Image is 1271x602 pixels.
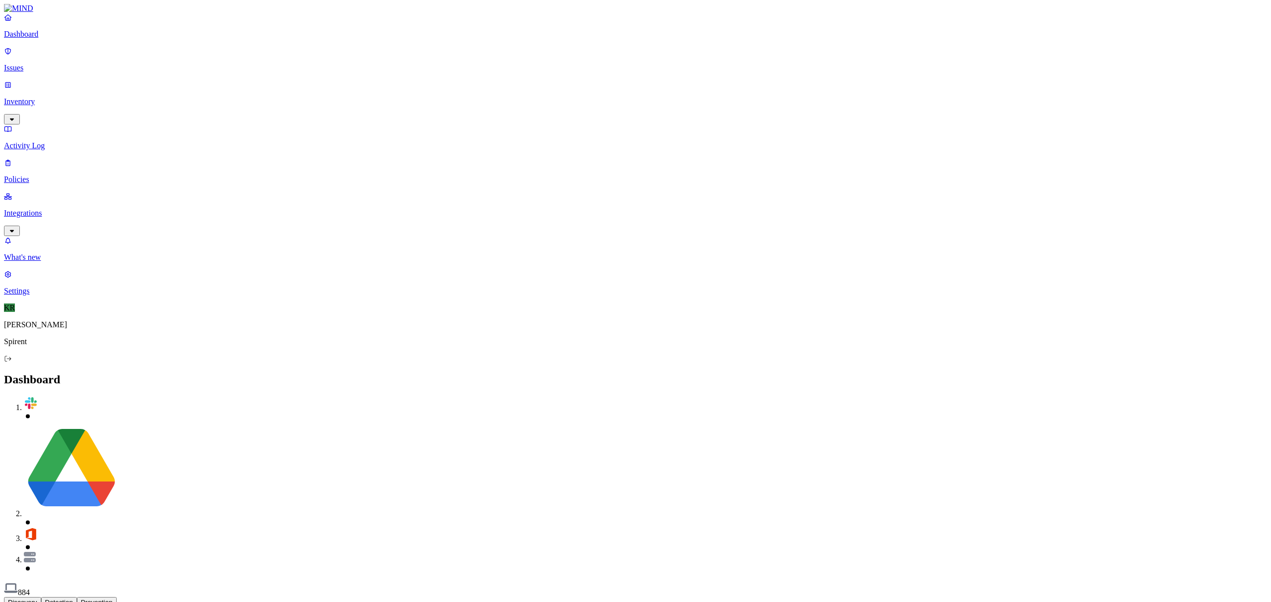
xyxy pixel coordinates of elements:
[4,303,15,312] span: KR
[4,141,1267,150] p: Activity Log
[4,80,1267,123] a: Inventory
[24,527,38,541] img: svg%3e
[24,421,119,516] img: svg%3e
[4,63,1267,72] p: Issues
[4,4,1267,13] a: MIND
[4,287,1267,296] p: Settings
[4,270,1267,296] a: Settings
[4,124,1267,150] a: Activity Log
[4,13,1267,39] a: Dashboard
[4,47,1267,72] a: Issues
[4,97,1267,106] p: Inventory
[24,396,38,410] img: svg%3e
[4,30,1267,39] p: Dashboard
[4,175,1267,184] p: Policies
[4,337,1267,346] p: Spirent
[4,209,1267,218] p: Integrations
[4,253,1267,262] p: What's new
[4,373,1267,386] h2: Dashboard
[18,588,30,597] span: 884
[4,158,1267,184] a: Policies
[4,192,1267,235] a: Integrations
[4,320,1267,329] p: [PERSON_NAME]
[4,4,33,13] img: MIND
[4,236,1267,262] a: What's new
[4,581,18,595] img: svg%3e
[24,552,36,562] img: svg%3e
